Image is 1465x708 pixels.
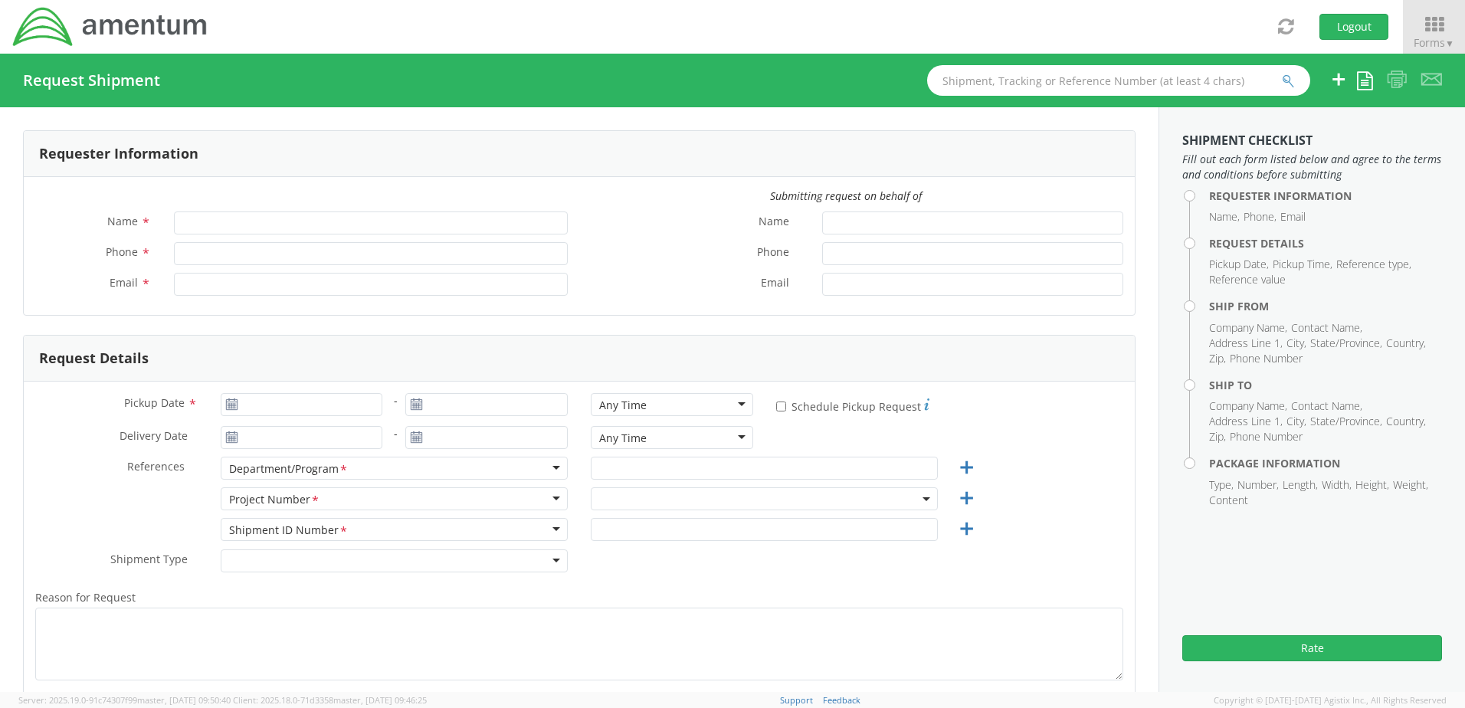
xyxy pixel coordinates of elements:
span: Fill out each form listed below and agree to the terms and conditions before submitting [1182,152,1442,182]
span: Delivery Date [120,428,188,446]
h4: Request Details [1209,238,1442,249]
h3: Shipment Checklist [1182,134,1442,148]
span: Shipment Type [110,552,188,569]
li: Company Name [1209,398,1287,414]
li: Reference value [1209,272,1286,287]
li: State/Province [1310,414,1382,429]
div: Department/Program [229,461,349,477]
li: Pickup Date [1209,257,1269,272]
li: Weight [1393,477,1428,493]
span: Email [110,275,138,290]
li: Name [1209,209,1240,225]
span: Phone [106,244,138,259]
h3: Request Details [39,351,149,366]
i: Submitting request on behalf of [770,188,922,203]
span: Message [591,690,636,705]
div: Shipment ID Number [229,523,349,539]
span: master, [DATE] 09:46:25 [333,694,427,706]
h4: Package Information [1209,457,1442,469]
li: Phone Number [1230,351,1303,366]
li: Length [1283,477,1318,493]
li: Email [1280,209,1306,225]
button: Rate [1182,635,1442,661]
span: master, [DATE] 09:50:40 [137,694,231,706]
li: Zip [1209,429,1226,444]
span: Name [107,214,138,228]
label: Schedule Pickup Request [776,396,929,415]
li: Contact Name [1291,398,1362,414]
h4: Ship From [1209,300,1442,312]
li: Contact Name [1291,320,1362,336]
input: Schedule Pickup Request [776,402,786,411]
h4: Ship To [1209,379,1442,391]
span: ▼ [1445,37,1454,50]
input: Shipment, Tracking or Reference Number (at least 4 chars) [927,65,1310,96]
span: Shipment Notification [35,690,147,705]
li: Country [1386,414,1426,429]
li: Type [1209,477,1234,493]
li: Phone [1244,209,1277,225]
li: Number [1237,477,1279,493]
span: Client: 2025.18.0-71d3358 [233,694,427,706]
li: State/Province [1310,336,1382,351]
span: Copyright © [DATE]-[DATE] Agistix Inc., All Rights Reserved [1214,694,1447,706]
div: Any Time [599,398,647,413]
li: Phone Number [1230,429,1303,444]
span: Email [761,275,789,293]
h4: Requester Information [1209,190,1442,202]
span: Pickup Date [124,395,185,410]
span: Server: 2025.19.0-91c74307f99 [18,694,231,706]
li: Address Line 1 [1209,414,1283,429]
span: Name [759,214,789,231]
li: Country [1386,336,1426,351]
li: Address Line 1 [1209,336,1283,351]
li: Content [1209,493,1248,508]
h3: Requester Information [39,146,198,162]
li: Height [1355,477,1389,493]
div: Project Number [229,492,320,508]
span: Phone [757,244,789,262]
a: Feedback [823,694,860,706]
li: City [1286,336,1306,351]
li: Pickup Time [1273,257,1332,272]
li: Company Name [1209,320,1287,336]
h4: Request Shipment [23,72,160,89]
span: References [127,459,185,474]
li: Width [1322,477,1352,493]
div: Any Time [599,431,647,446]
li: City [1286,414,1306,429]
li: Reference type [1336,257,1411,272]
span: Reason for Request [35,590,136,605]
button: Logout [1319,14,1388,40]
span: Forms [1414,35,1454,50]
a: Support [780,694,813,706]
img: dyn-intl-logo-049831509241104b2a82.png [11,5,209,48]
li: Zip [1209,351,1226,366]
